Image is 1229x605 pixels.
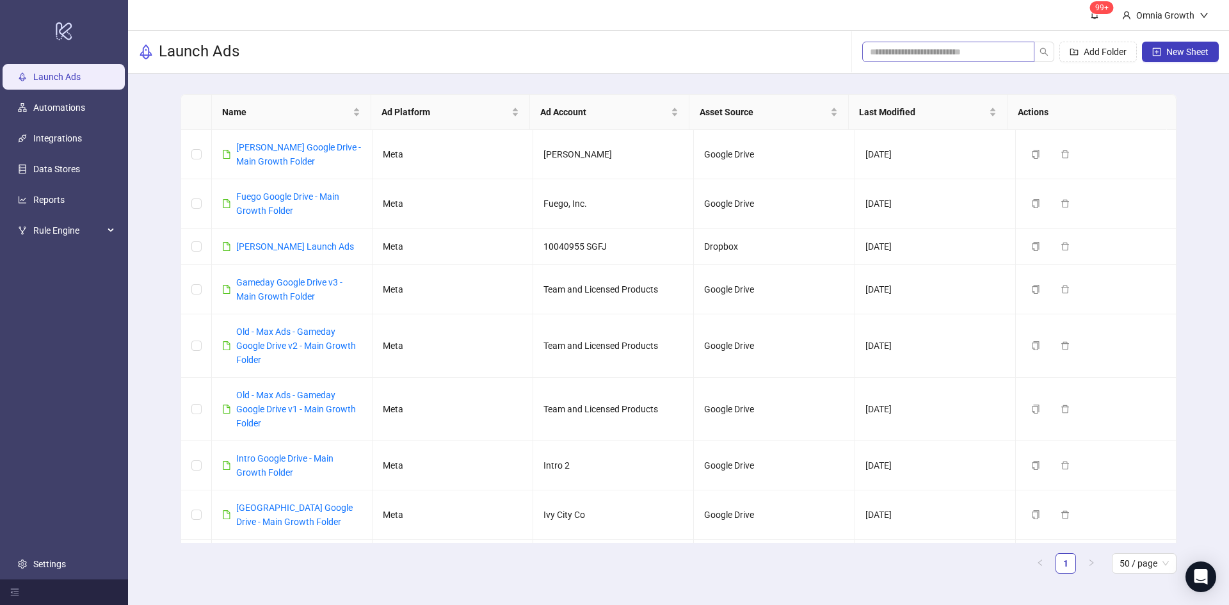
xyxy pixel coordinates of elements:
td: Meta [373,441,533,490]
td: Google Drive [694,540,855,589]
div: Omnia Growth [1131,8,1200,22]
span: copy [1031,405,1040,414]
a: Old - Max Ads - Gameday Google Drive v2 - Main Growth Folder [236,327,356,365]
span: file [222,150,231,159]
div: Page Size [1112,553,1177,574]
span: Add Folder [1084,47,1127,57]
th: Ad Account [530,95,689,130]
span: copy [1031,285,1040,294]
span: copy [1031,510,1040,519]
span: bell [1090,10,1099,19]
span: copy [1031,199,1040,208]
td: Team and Licensed Products [533,265,694,314]
td: Meta [373,378,533,441]
span: delete [1061,199,1070,208]
td: Dropbox [694,229,855,265]
td: [DATE] [855,229,1016,265]
span: copy [1031,461,1040,470]
span: delete [1061,341,1070,350]
li: 1 [1056,553,1076,574]
li: Next Page [1081,553,1102,574]
span: left [1036,559,1044,567]
td: Meta [373,179,533,229]
span: New Sheet [1166,47,1209,57]
a: Launch Ads [33,72,81,82]
span: right [1088,559,1095,567]
span: file [222,461,231,470]
a: Intro Google Drive - Main Growth Folder [236,453,333,478]
td: Meta [373,265,533,314]
span: folder-add [1070,47,1079,56]
span: delete [1061,461,1070,470]
span: Last Modified [859,105,987,119]
td: [DATE] [855,265,1016,314]
td: Meta [373,540,533,589]
td: Google Drive [694,441,855,490]
span: file [222,242,231,251]
span: rocket [138,44,154,60]
a: Integrations [33,133,82,143]
a: Data Stores [33,164,80,174]
th: Actions [1008,95,1167,130]
span: fork [18,226,27,235]
a: [PERSON_NAME] Launch Ads [236,241,354,252]
span: file [222,199,231,208]
span: delete [1061,150,1070,159]
span: copy [1031,150,1040,159]
span: copy [1031,341,1040,350]
td: Google Drive [694,265,855,314]
a: Settings [33,559,66,569]
a: Gameday Google Drive v3 - Main Growth Folder [236,277,342,302]
td: Meta [373,130,533,179]
td: Meta [373,314,533,378]
a: Fuego Google Drive - Main Growth Folder [236,191,339,216]
span: menu-fold [10,588,19,597]
span: plus-square [1152,47,1161,56]
span: down [1200,11,1209,20]
td: 10040955 SGFJ [533,229,694,265]
span: Asset Source [700,105,828,119]
td: Google Drive [694,179,855,229]
span: user [1122,11,1131,20]
td: Team and Licensed Products [533,378,694,441]
td: Jolie Skin Co [533,540,694,589]
span: file [222,285,231,294]
a: Automations [33,102,85,113]
td: Team and Licensed Products [533,314,694,378]
a: 1 [1056,554,1075,573]
button: right [1081,553,1102,574]
td: Fuego, Inc. [533,179,694,229]
li: Previous Page [1030,553,1050,574]
td: Google Drive [694,314,855,378]
span: Ad Account [540,105,668,119]
span: Ad Platform [382,105,510,119]
span: delete [1061,242,1070,251]
span: copy [1031,242,1040,251]
span: delete [1061,510,1070,519]
span: delete [1061,405,1070,414]
a: [GEOGRAPHIC_DATA] Google Drive - Main Growth Folder [236,503,353,527]
div: Open Intercom Messenger [1185,561,1216,592]
td: [DATE] [855,441,1016,490]
td: Intro 2 [533,441,694,490]
td: Meta [373,490,533,540]
span: Rule Engine [33,218,104,243]
th: Last Modified [849,95,1008,130]
td: Google Drive [694,130,855,179]
td: Meta [373,229,533,265]
button: left [1030,553,1050,574]
td: [DATE] [855,314,1016,378]
td: [DATE] [855,130,1016,179]
td: [PERSON_NAME] [533,130,694,179]
th: Name [212,95,371,130]
a: [PERSON_NAME] Google Drive - Main Growth Folder [236,142,361,166]
span: delete [1061,285,1070,294]
button: New Sheet [1142,42,1219,62]
span: file [222,405,231,414]
td: Google Drive [694,490,855,540]
td: [DATE] [855,540,1016,589]
td: [DATE] [855,490,1016,540]
th: Ad Platform [371,95,531,130]
span: file [222,341,231,350]
td: Google Drive [694,378,855,441]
